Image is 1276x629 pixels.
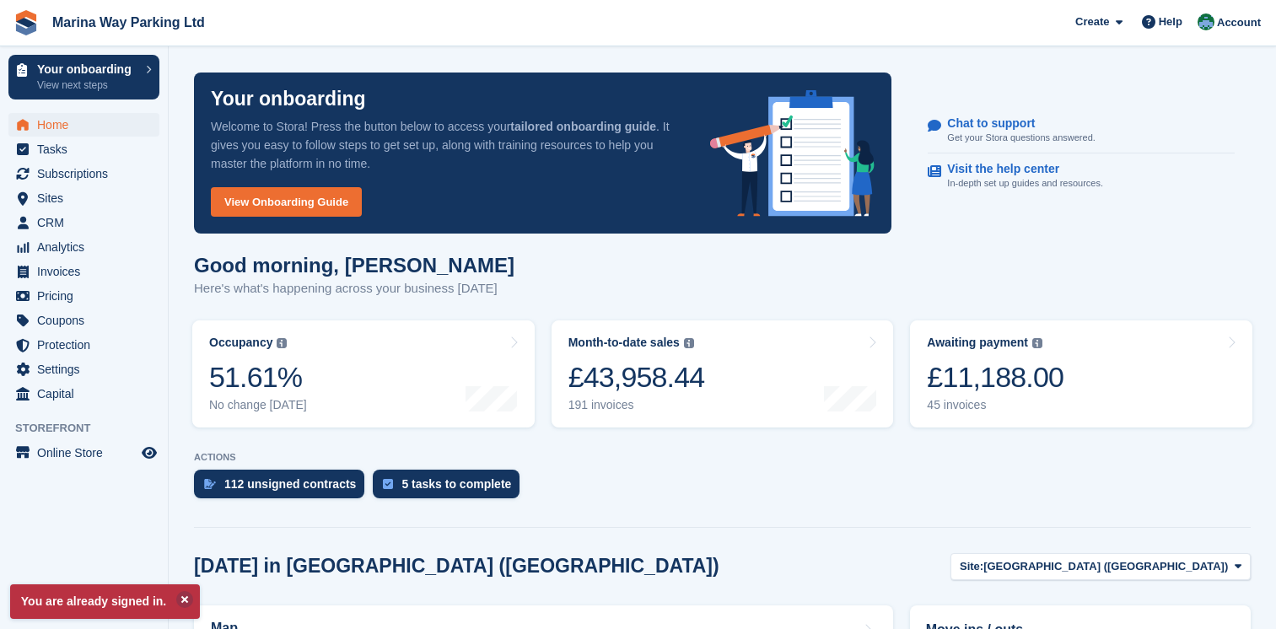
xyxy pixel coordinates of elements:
[1159,13,1182,30] span: Help
[8,137,159,161] a: menu
[960,558,983,575] span: Site:
[8,186,159,210] a: menu
[211,187,362,217] a: View Onboarding Guide
[194,279,514,298] p: Here's what's happening across your business [DATE]
[8,284,159,308] a: menu
[37,211,138,234] span: CRM
[8,333,159,357] a: menu
[37,260,138,283] span: Invoices
[139,443,159,463] a: Preview store
[8,162,159,185] a: menu
[568,360,705,395] div: £43,958.44
[947,116,1081,131] p: Chat to support
[401,477,511,491] div: 5 tasks to complete
[947,162,1090,176] p: Visit the help center
[277,338,287,348] img: icon-info-grey-7440780725fd019a000dd9b08b2336e03edf1995a4989e88bcd33f0948082b44.svg
[46,8,212,36] a: Marina Way Parking Ltd
[209,398,307,412] div: No change [DATE]
[383,479,393,489] img: task-75834270c22a3079a89374b754ae025e5fb1db73e45f91037f5363f120a921f8.svg
[8,382,159,406] a: menu
[37,382,138,406] span: Capital
[8,235,159,259] a: menu
[37,358,138,381] span: Settings
[194,470,373,507] a: 112 unsigned contracts
[194,555,719,578] h2: [DATE] in [GEOGRAPHIC_DATA] ([GEOGRAPHIC_DATA])
[983,558,1228,575] span: [GEOGRAPHIC_DATA] ([GEOGRAPHIC_DATA])
[8,441,159,465] a: menu
[192,320,535,427] a: Occupancy 51.61% No change [DATE]
[8,260,159,283] a: menu
[928,108,1235,154] a: Chat to support Get your Stora questions answered.
[8,55,159,99] a: Your onboarding View next steps
[10,584,200,619] p: You are already signed in.
[37,137,138,161] span: Tasks
[37,309,138,332] span: Coupons
[927,336,1028,350] div: Awaiting payment
[194,254,514,277] h1: Good morning, [PERSON_NAME]
[710,90,875,217] img: onboarding-info-6c161a55d2c0e0a8cae90662b2fe09162a5109e8cc188191df67fb4f79e88e88.svg
[37,235,138,259] span: Analytics
[1075,13,1109,30] span: Create
[373,470,528,507] a: 5 tasks to complete
[224,477,356,491] div: 112 unsigned contracts
[950,553,1251,581] button: Site: [GEOGRAPHIC_DATA] ([GEOGRAPHIC_DATA])
[15,420,168,437] span: Storefront
[37,284,138,308] span: Pricing
[37,162,138,185] span: Subscriptions
[8,309,159,332] a: menu
[204,479,216,489] img: contract_signature_icon-13c848040528278c33f63329250d36e43548de30e8caae1d1a13099fd9432cc5.svg
[211,89,366,109] p: Your onboarding
[568,336,680,350] div: Month-to-date sales
[927,398,1063,412] div: 45 invoices
[927,360,1063,395] div: £11,188.00
[13,10,39,35] img: stora-icon-8386f47178a22dfd0bd8f6a31ec36ba5ce8667c1dd55bd0f319d3a0aa187defe.svg
[8,358,159,381] a: menu
[928,153,1235,199] a: Visit the help center In-depth set up guides and resources.
[947,176,1103,191] p: In-depth set up guides and resources.
[1032,338,1042,348] img: icon-info-grey-7440780725fd019a000dd9b08b2336e03edf1995a4989e88bcd33f0948082b44.svg
[8,113,159,137] a: menu
[1198,13,1214,30] img: Richard
[8,211,159,234] a: menu
[209,360,307,395] div: 51.61%
[552,320,894,427] a: Month-to-date sales £43,958.44 191 invoices
[211,117,683,173] p: Welcome to Stora! Press the button below to access your . It gives you easy to follow steps to ge...
[1217,14,1261,31] span: Account
[37,63,137,75] p: Your onboarding
[568,398,705,412] div: 191 invoices
[37,186,138,210] span: Sites
[37,113,138,137] span: Home
[510,120,656,133] strong: tailored onboarding guide
[37,78,137,93] p: View next steps
[209,336,272,350] div: Occupancy
[194,452,1251,463] p: ACTIONS
[37,333,138,357] span: Protection
[684,338,694,348] img: icon-info-grey-7440780725fd019a000dd9b08b2336e03edf1995a4989e88bcd33f0948082b44.svg
[37,441,138,465] span: Online Store
[947,131,1095,145] p: Get your Stora questions answered.
[910,320,1252,427] a: Awaiting payment £11,188.00 45 invoices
